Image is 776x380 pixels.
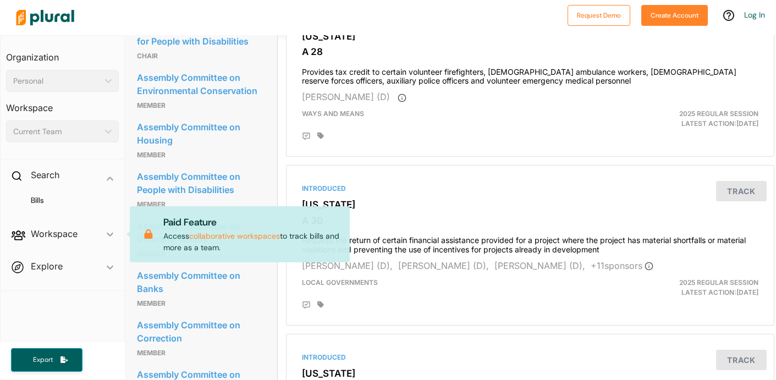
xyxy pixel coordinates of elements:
button: Track [716,350,767,370]
span: Ways And Means [302,109,364,118]
span: [PERSON_NAME] (D), [398,260,489,271]
p: member [137,99,264,112]
a: Assembly Committee on People with Disabilities [137,168,264,198]
button: Request Demo [568,5,630,26]
p: Paid Feature [163,215,341,229]
a: Assembly Committee on Environmental Conservation [137,69,264,99]
h3: [US_STATE] [302,199,758,210]
p: chair [137,49,264,63]
span: Local Governments [302,278,378,287]
h3: A 30 [302,215,758,226]
div: Add tags [317,132,324,140]
h3: [US_STATE] [302,368,758,379]
span: [PERSON_NAME] (D), [494,260,585,271]
a: Create Account [641,9,708,20]
span: Export [25,355,60,365]
h4: Provides tax credit to certain volunteer firefighters, [DEMOGRAPHIC_DATA] ambulance workers, [DEM... [302,62,758,86]
h4: Requires the return of certain financial assistance provided for a project where the project has ... [302,230,758,255]
h3: Workspace [6,92,119,116]
a: Assembly Committee on Housing [137,119,264,148]
span: [PERSON_NAME] (D), [302,260,393,271]
button: Export [11,348,82,372]
button: Track [716,181,767,201]
div: Current Team [13,126,101,137]
a: Request Demo [568,9,630,20]
h3: A 28 [302,46,758,57]
a: Log In [744,10,765,20]
p: Member [137,346,264,360]
div: Add Position Statement [302,301,311,310]
a: collaborative workspaces [189,231,280,241]
div: Introduced [302,353,758,362]
p: member [137,198,264,211]
span: 2025 Regular Session [679,109,758,118]
p: Member [137,297,264,310]
div: Personal [13,75,101,87]
p: member [137,148,264,162]
span: + 11 sponsor s [591,260,653,271]
div: Add tags [317,301,324,309]
span: 2025 Regular Session [679,278,758,287]
div: Add Position Statement [302,132,311,141]
a: Assembly Committee on Correction [137,317,264,346]
h2: Search [31,169,59,181]
a: Bills [17,195,113,206]
div: Introduced [302,184,758,194]
button: Create Account [641,5,708,26]
h3: Organization [6,41,119,65]
p: Access to track bills and more as a team. [163,215,341,254]
div: Latest Action: [DATE] [609,278,767,298]
div: Latest Action: [DATE] [609,109,767,129]
span: [PERSON_NAME] (D) [302,91,390,102]
a: Assembly Committee on Banks [137,267,264,297]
